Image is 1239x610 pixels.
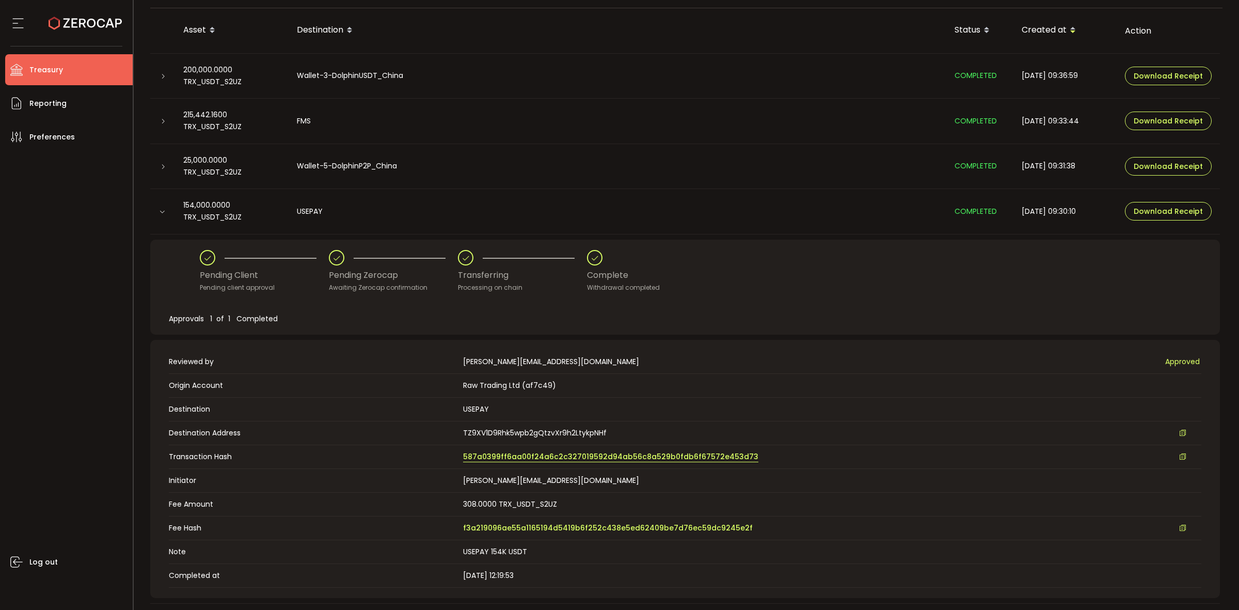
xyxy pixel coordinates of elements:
span: COMPLETED [955,206,997,216]
div: Created at [1013,22,1117,39]
span: Download Receipt [1134,117,1203,124]
div: 200,000.0000 TRX_USDT_S2UZ [175,64,289,88]
span: Download Receipt [1134,208,1203,215]
div: Asset [175,22,289,39]
span: Reporting [29,96,67,111]
div: FMS [289,115,946,127]
span: Destination Address [169,428,458,439]
div: Pending Zerocap [329,265,458,285]
div: [DATE] 09:31:38 [1013,160,1117,172]
div: Wallet-3-DolphinUSDT_China [289,70,946,82]
div: Pending client approval [200,283,329,293]
span: Raw Trading Ltd (af7c49) [463,380,556,390]
span: Reviewed by [169,356,458,367]
button: Download Receipt [1125,157,1212,176]
span: Transaction Hash [169,451,458,462]
div: Withdrawal completed [587,283,660,293]
button: Download Receipt [1125,67,1212,85]
span: [PERSON_NAME][EMAIL_ADDRESS][DOMAIN_NAME] [463,356,639,367]
span: TZ9XV1D9Rhk5wpb2gQtzvXr9h2LtykpNHf [463,428,607,439]
span: Initiator [169,475,458,486]
span: Treasury [29,62,63,77]
span: Origin Account [169,380,458,391]
span: Download Receipt [1134,72,1203,80]
span: Approvals 1 of 1 Completed [169,314,278,324]
span: [PERSON_NAME][EMAIL_ADDRESS][DOMAIN_NAME] [463,475,639,486]
span: COMPLETED [955,116,997,126]
div: 25,000.0000 TRX_USDT_S2UZ [175,154,289,178]
span: Note [169,546,458,557]
div: Wallet-5-DolphinP2P_China [289,160,946,172]
span: Approved [1165,356,1200,367]
div: Transferring [458,265,587,285]
div: 215,442.1600 TRX_USDT_S2UZ [175,109,289,133]
div: [DATE] 09:33:44 [1013,115,1117,127]
span: Fee Hash [169,523,458,534]
span: Log out [29,555,58,570]
span: COMPLETED [955,161,997,171]
div: Processing on chain [458,283,587,293]
button: Download Receipt [1125,202,1212,221]
span: Completed at [169,570,458,581]
span: Download Receipt [1134,163,1203,170]
span: f3a219096ae55a1165194d5419b6f252c438e5ed62409be7d76ec59dc9245e2f [463,523,753,534]
span: [DATE] 12:19:53 [463,570,514,581]
div: Complete [587,265,660,285]
div: Destination [289,22,946,39]
div: Awaiting Zerocap confirmation [329,283,458,293]
div: Pending Client [200,265,329,285]
div: USEPAY [289,206,946,217]
span: Preferences [29,130,75,145]
div: 154,000.0000 TRX_USDT_S2UZ [175,199,289,223]
span: USEPAY 154K USDT [463,546,527,557]
span: Fee Amount [169,499,458,510]
span: 587a0399ff6aa00f24a6c2c327019592d94ab56c8a529b0fdb6f67572e453d73 [463,451,758,462]
span: 308.0000 TRX_USDT_S2UZ [463,499,557,509]
div: [DATE] 09:36:59 [1013,70,1117,82]
span: USEPAY [463,404,489,414]
div: [DATE] 09:30:10 [1013,206,1117,217]
div: Action [1117,25,1220,37]
span: COMPLETED [955,70,997,81]
iframe: Chat Widget [1187,560,1239,610]
button: Download Receipt [1125,112,1212,130]
span: Destination [169,404,458,415]
div: Status [946,22,1013,39]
